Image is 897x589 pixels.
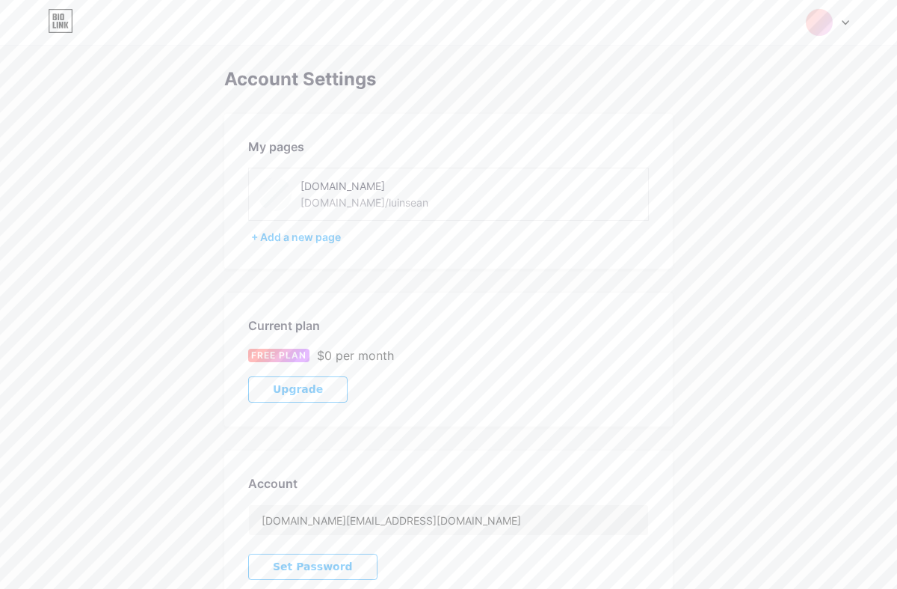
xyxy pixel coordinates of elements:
div: Account Settings [224,69,673,90]
span: Set Password [273,561,353,573]
div: [DOMAIN_NAME]/luinsean [300,195,428,210]
input: Email [249,505,648,535]
div: Current plan [248,317,649,335]
button: Upgrade [248,376,348,403]
span: FREE PLAN [251,349,306,362]
div: $0 per month [317,347,394,364]
button: Set Password [248,554,377,580]
div: My pages [248,138,649,156]
div: [DOMAIN_NAME] [300,178,512,194]
div: Account [248,474,649,492]
div: + Add a new page [251,230,649,245]
span: Upgrade [273,383,323,396]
